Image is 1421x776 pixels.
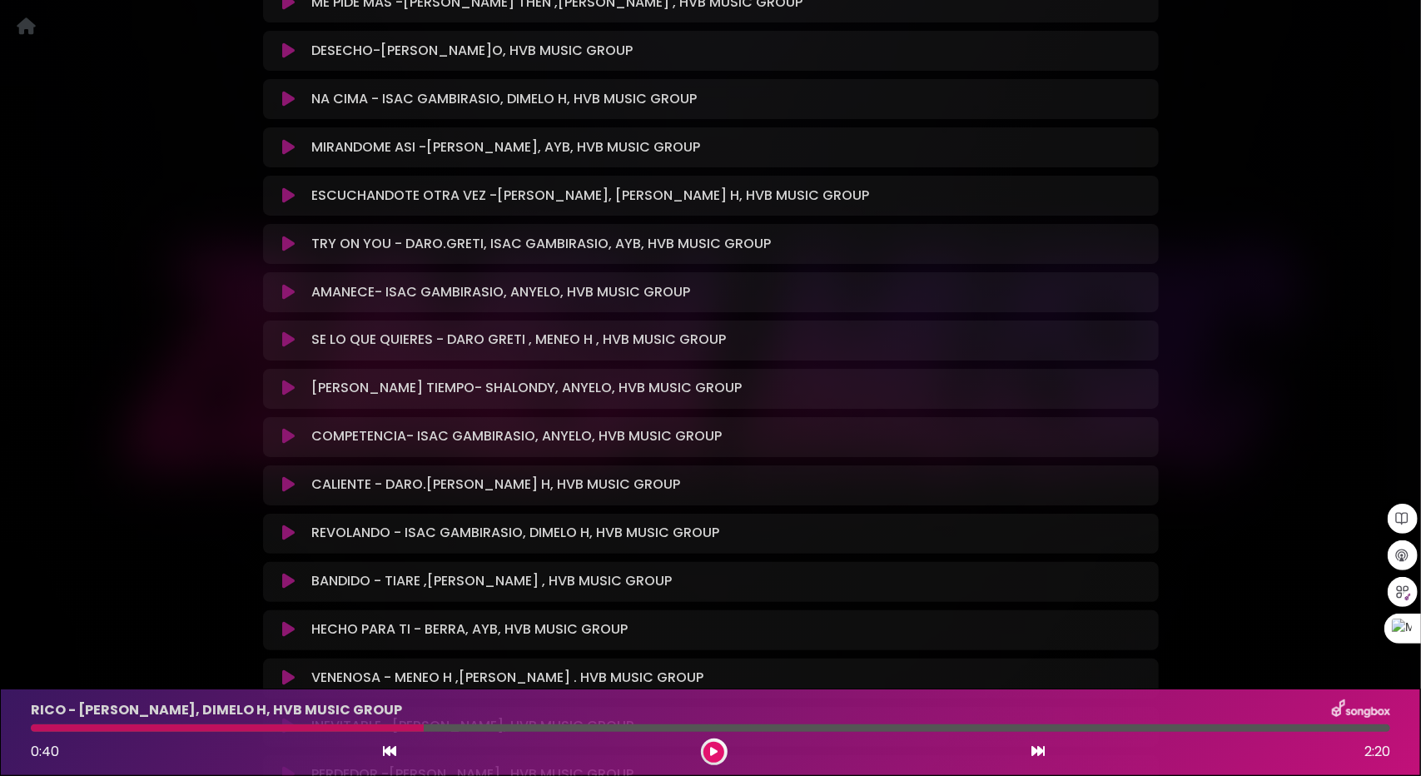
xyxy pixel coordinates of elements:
p: COMPETENCIA- ISAC GAMBIRASIO, ANYELO, HVB MUSIC GROUP [311,427,722,447]
p: VENENOSA - MENEO H ,[PERSON_NAME] . HVB MUSIC GROUP [311,669,703,689]
p: MIRANDOME ASI -[PERSON_NAME], AYB, HVB MUSIC GROUP [311,137,700,157]
p: CALIENTE - DARO.[PERSON_NAME] H, HVB MUSIC GROUP [311,475,680,495]
p: ESCUCHANDOTE OTRA VEZ -[PERSON_NAME], [PERSON_NAME] H, HVB MUSIC GROUP [311,186,869,206]
p: BANDIDO - TIARE ,[PERSON_NAME] , HVB MUSIC GROUP [311,572,672,592]
span: 2:20 [1364,742,1390,762]
p: DESECHO-[PERSON_NAME]O, HVB MUSIC GROUP [311,41,633,61]
p: AMANECE- ISAC GAMBIRASIO, ANYELO, HVB MUSIC GROUP [311,282,690,302]
p: NA CIMA - ISAC GAMBIRASIO, DIMELO H, HVB MUSIC GROUP [311,89,697,109]
span: 0:40 [31,742,59,761]
p: SE LO QUE QUIERES - DARO GRETI , MENEO H , HVB MUSIC GROUP [311,331,726,351]
p: [PERSON_NAME] TIEMPO- SHALONDY, ANYELO, HVB MUSIC GROUP [311,379,742,399]
p: RICO - [PERSON_NAME], DIMELO H, HVB MUSIC GROUP [31,700,402,720]
p: TRY ON YOU - DARO.GRETI, ISAC GAMBIRASIO, AYB, HVB MUSIC GROUP [311,234,771,254]
p: REVOLANDO - ISAC GAMBIRASIO, DIMELO H, HVB MUSIC GROUP [311,524,719,544]
img: songbox-logo-white.png [1332,699,1390,721]
p: HECHO PARA TI - BERRA, AYB, HVB MUSIC GROUP [311,620,628,640]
